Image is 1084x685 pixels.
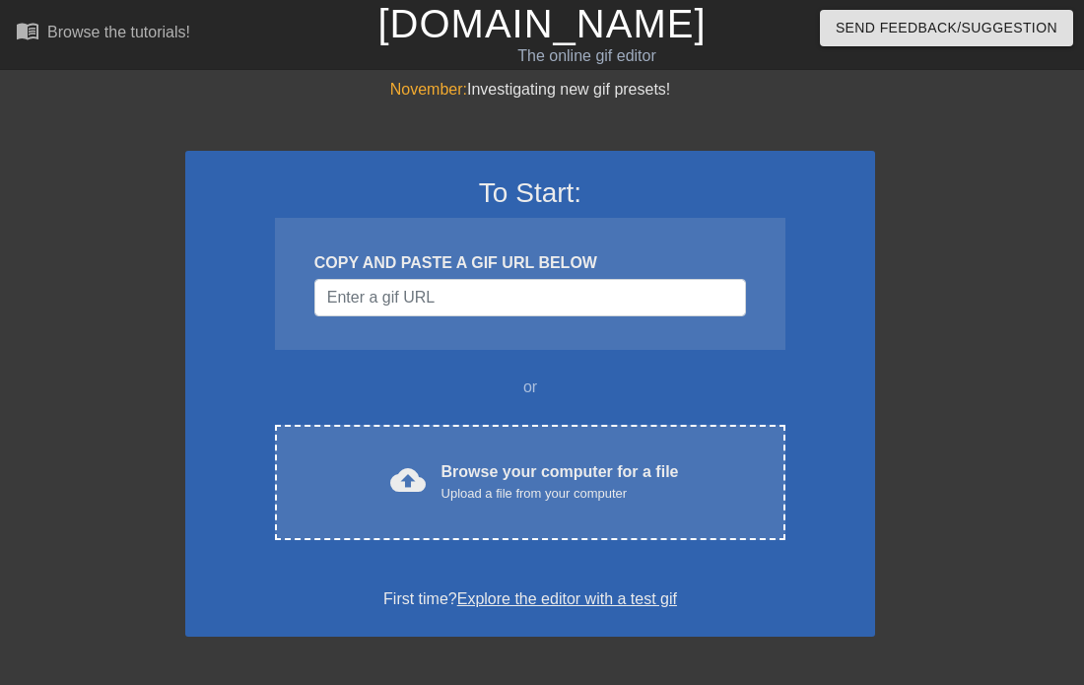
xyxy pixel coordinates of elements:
[441,484,679,504] div: Upload a file from your computer
[836,16,1057,40] span: Send Feedback/Suggestion
[211,587,849,611] div: First time?
[16,19,190,49] a: Browse the tutorials!
[211,176,849,210] h3: To Start:
[390,81,467,98] span: November:
[47,24,190,40] div: Browse the tutorials!
[185,78,875,102] div: Investigating new gif presets!
[314,279,746,316] input: Username
[390,462,426,498] span: cloud_upload
[237,376,824,399] div: or
[457,590,677,607] a: Explore the editor with a test gif
[16,19,39,42] span: menu_book
[441,460,679,504] div: Browse your computer for a file
[820,10,1073,46] button: Send Feedback/Suggestion
[377,2,706,45] a: [DOMAIN_NAME]
[314,251,746,275] div: COPY AND PASTE A GIF URL BELOW
[372,44,803,68] div: The online gif editor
